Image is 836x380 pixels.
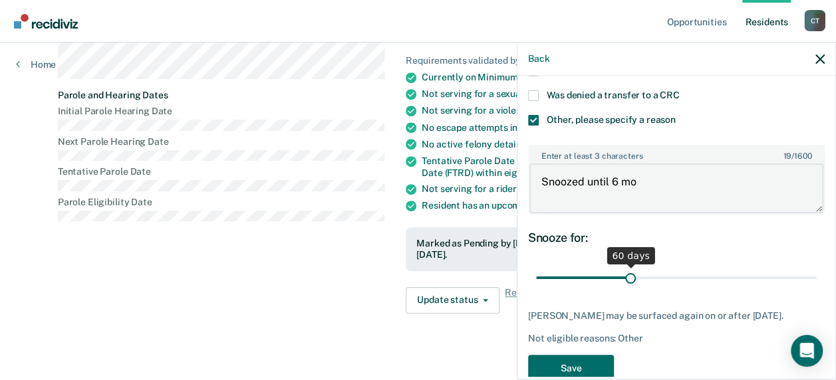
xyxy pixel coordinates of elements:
div: [PERSON_NAME] may be surfaced again on or after [DATE]. [528,310,825,322]
div: Not serving for a sexual [422,88,767,100]
div: Marked as Pending by [EMAIL_ADDRESS][DOMAIN_NAME][US_STATE] on [DATE]. [416,238,757,260]
div: C T [804,10,825,31]
button: Profile dropdown button [804,10,825,31]
dt: Initial Parole Hearing Date [58,106,384,117]
span: Other, please specify a reason [547,114,676,125]
div: Currently on Minimum [422,72,767,83]
span: Revert Changes [505,287,574,314]
div: Not serving for a violent [422,105,767,116]
label: Enter at least 3 characters [529,146,823,161]
dt: Parole Eligibility Date [58,197,384,208]
span: / 1600 [783,151,811,161]
div: Not eligible reasons: Other [528,333,825,344]
div: Open Intercom Messenger [791,335,823,367]
dt: Parole and Hearing Dates [58,90,384,101]
span: Was denied a transfer to a CRC [547,90,680,100]
span: 19 [783,151,791,161]
dt: Next Parole Hearing Date [58,136,384,147]
div: Tentative Parole Date (TPD) within eighteen (18) months OR Full Term Release Date (FTRD) within e... [422,155,767,178]
div: No active felony detainers or [422,138,767,150]
div: Not serving for a rider [422,183,767,195]
div: Requirements validated by OMS data [406,55,767,66]
button: Back [528,53,549,64]
div: Resident has an upcoming EPRD of [DATE] which is more than 6 months [422,200,767,211]
div: 60 days [607,247,655,264]
div: No escape attempts in the last 10 [422,122,767,134]
a: Home [16,58,56,70]
div: Snooze for: [528,231,825,245]
img: Recidiviz [14,14,78,29]
textarea: Snoozed until 6 mo [529,163,823,213]
button: Update status [406,287,499,314]
dt: Tentative Parole Date [58,166,384,177]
